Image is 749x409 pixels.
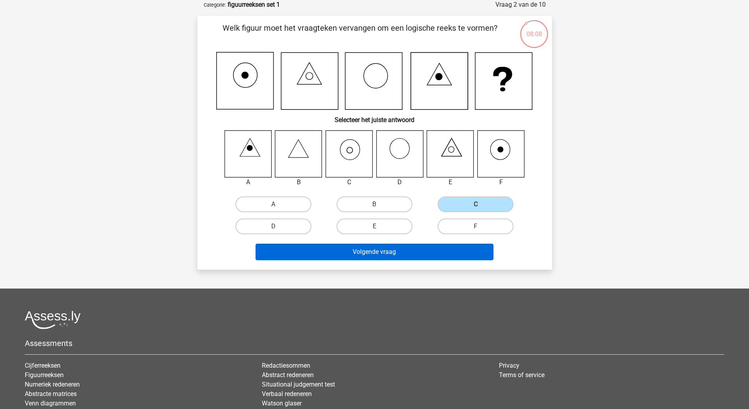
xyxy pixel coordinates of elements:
[25,390,77,398] a: Abstracte matrices
[320,178,379,187] div: C
[499,371,545,379] a: Terms of service
[25,339,724,348] h5: Assessments
[25,381,80,388] a: Numeriek redeneren
[219,178,278,187] div: A
[519,19,549,39] div: 08:08
[236,196,311,212] label: A
[438,218,513,234] label: F
[210,22,510,46] p: Welk figuur moet het vraagteken vervangen om een logische reeks te vormen?
[25,371,64,379] a: Figuurreeksen
[262,371,314,379] a: Abstract redeneren
[499,362,519,369] a: Privacy
[228,1,280,8] strong: figuurreeksen set 1
[262,390,312,398] a: Verbaal redeneren
[256,244,493,260] button: Volgende vraag
[337,196,412,212] label: B
[25,400,76,407] a: Venn diagrammen
[421,178,480,187] div: E
[204,2,226,8] small: Categorie:
[471,178,531,187] div: F
[262,400,302,407] a: Watson glaser
[210,110,539,124] h6: Selecteer het juiste antwoord
[337,218,412,234] label: E
[269,178,328,187] div: B
[25,362,61,369] a: Cijferreeksen
[262,381,335,388] a: Situational judgement test
[236,218,311,234] label: D
[262,362,310,369] a: Redactiesommen
[438,196,513,212] label: C
[25,311,81,329] img: Assessly logo
[370,178,430,187] div: D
